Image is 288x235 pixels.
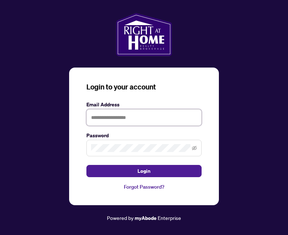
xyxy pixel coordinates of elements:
[86,165,202,177] button: Login
[86,82,202,92] h3: Login to your account
[138,165,150,177] span: Login
[86,132,202,139] label: Password
[135,214,157,222] a: myAbode
[86,183,202,191] a: Forgot Password?
[107,215,134,221] span: Powered by
[158,215,181,221] span: Enterprise
[86,101,202,109] label: Email Address
[192,146,197,151] span: eye-invisible
[116,13,172,56] img: ma-logo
